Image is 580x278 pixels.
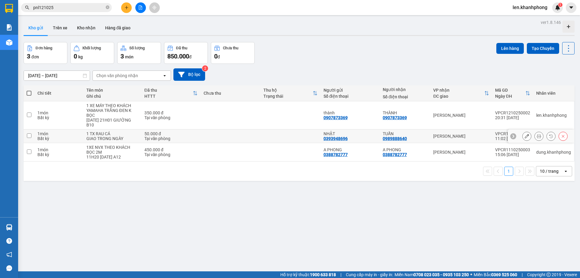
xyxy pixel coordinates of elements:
[39,9,58,48] b: BIÊN NHẬN GỬI HÀNG
[24,71,90,80] input: Select a date range.
[433,88,484,93] div: VP nhận
[562,21,575,33] div: Tạo kho hàng mới
[508,4,552,11] span: len.khanhphong
[383,115,407,120] div: 0907873369
[144,152,198,157] div: Tại văn phòng
[324,131,377,136] div: NHẬT
[536,150,571,155] div: dung.khanhphong
[37,147,80,152] div: 1 món
[433,94,484,99] div: ĐC giao
[173,68,205,81] button: Bộ lọc
[176,46,187,50] div: Đã thu
[86,94,138,99] div: Ghi chú
[144,131,198,136] div: 50.000 đ
[540,168,559,174] div: 10 / trang
[491,272,517,277] strong: 0369 525 060
[495,147,530,152] div: VPCR1110250003
[430,85,492,101] th: Toggle SortBy
[129,46,145,50] div: Số lượng
[78,54,83,59] span: kg
[566,2,576,13] button: caret-down
[149,2,160,13] button: aim
[495,94,525,99] div: Ngày ĐH
[37,131,80,136] div: 1 món
[324,110,377,115] div: thành
[495,131,530,136] div: VPCR1210250001
[167,53,189,60] span: 850.000
[86,118,138,127] div: 12/10 21H01 GIƯỜNG B10
[24,42,67,64] button: Đơn hàng3đơn
[495,110,530,115] div: VPCR1210250002
[383,131,427,136] div: TUẤN
[31,54,39,59] span: đơn
[144,94,193,99] div: HTTT
[383,152,407,157] div: 0388782777
[536,113,571,118] div: len.khanhphong
[138,5,143,10] span: file-add
[37,91,80,96] div: Chi tiết
[324,115,348,120] div: 0907873369
[33,4,105,11] input: Tìm tên, số ĐT hoặc mã đơn
[495,136,530,141] div: 11:02 [DATE]
[414,272,469,277] strong: 0708 023 035 - 0935 103 250
[6,238,12,244] span: question-circle
[66,8,80,22] img: logo.jpg
[496,43,524,54] button: Lên hàng
[121,53,124,60] span: 3
[340,271,341,278] span: |
[383,147,427,152] div: A PHONG
[204,91,257,96] div: Chưa thu
[324,152,348,157] div: 0388782777
[82,46,101,50] div: Khối lượng
[223,46,238,50] div: Chưa thu
[51,23,83,28] b: [DOMAIN_NAME]
[106,5,109,11] span: close-circle
[558,3,562,7] sup: 1
[263,94,312,99] div: Trạng thái
[504,167,513,176] button: 1
[164,42,208,64] button: Đã thu850.000đ
[70,42,114,64] button: Khối lượng0kg
[37,152,80,157] div: Bất kỳ
[37,136,80,141] div: Bất kỳ
[100,21,135,35] button: Hàng đã giao
[546,273,551,277] span: copyright
[144,136,198,141] div: Tại văn phòng
[8,8,38,38] img: logo.jpg
[144,88,193,93] div: Đã thu
[474,271,517,278] span: Miền Bắc
[74,53,77,60] span: 0
[555,5,560,10] img: icon-new-feature
[121,2,132,13] button: plus
[86,145,138,155] div: 1XE NVX THEO KHÁCH BỌC 2M
[433,150,489,155] div: [PERSON_NAME]
[86,131,138,136] div: 1 TX RAU CÁ
[141,85,201,101] th: Toggle SortBy
[51,29,83,36] li: (c) 2017
[495,88,525,93] div: Mã GD
[72,21,100,35] button: Kho nhận
[86,103,138,118] div: 1 XE MÁY THEO KHÁCH YAMAHA TRẮNG ĐEN K BỌC
[37,110,80,115] div: 1 món
[189,54,192,59] span: đ
[37,115,80,120] div: Bất kỳ
[470,273,472,276] span: ⚪️
[495,152,530,157] div: 15:06 [DATE]
[48,21,72,35] button: Trên xe
[24,21,48,35] button: Kho gửi
[492,85,533,101] th: Toggle SortBy
[96,73,138,79] div: Chọn văn phòng nhận
[263,88,312,93] div: Thu hộ
[527,43,559,54] button: Tạo Chuyến
[541,19,561,26] div: ver 1.8.146
[124,5,129,10] span: plus
[383,94,427,99] div: Số điện thoại
[125,54,134,59] span: món
[260,85,320,101] th: Toggle SortBy
[559,3,561,7] span: 1
[346,271,393,278] span: Cung cấp máy in - giấy in:
[144,147,198,152] div: 450.000 đ
[433,113,489,118] div: [PERSON_NAME]
[324,147,377,152] div: A PHONG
